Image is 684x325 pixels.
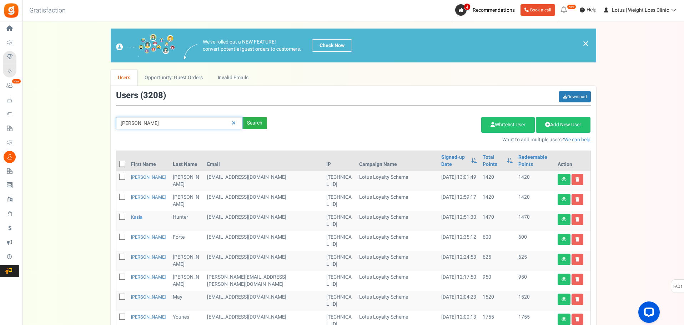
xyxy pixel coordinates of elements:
td: Lotus Loyalty Scheme [356,251,438,271]
td: customer [204,251,323,271]
td: [TECHNICAL_ID] [323,191,356,211]
a: [PERSON_NAME] [131,174,166,181]
th: IP [323,151,356,171]
a: Help [577,4,599,16]
td: Lotus Loyalty Scheme [356,291,438,311]
i: Delete user [575,197,579,202]
a: Signed-up Date [441,154,468,168]
td: [PERSON_NAME] [170,191,204,211]
td: 1420 [515,171,554,191]
i: Delete user [575,257,579,261]
a: Invalid Emails [210,70,256,86]
a: Check Now [312,39,352,52]
td: 1520 [515,291,554,311]
p: Want to add multiple users? [278,136,591,143]
i: View details [562,177,567,182]
td: 1470 [480,211,515,231]
h3: Users ( ) [116,91,166,100]
th: Email [204,151,323,171]
td: Lotus Loyalty Scheme [356,211,438,231]
span: Help [585,6,597,14]
a: [PERSON_NAME] [131,294,166,300]
a: Reset [228,117,239,130]
em: New [12,79,21,84]
span: 3208 [143,89,163,102]
td: Lotus Loyalty Scheme [356,191,438,211]
td: customer [204,231,323,251]
td: [TECHNICAL_ID] [323,231,356,251]
input: Search by email or name [116,117,243,129]
i: View details [562,257,567,261]
i: Delete user [575,317,579,321]
a: Total Points [483,154,503,168]
td: 600 [515,231,554,251]
a: Whitelist User [481,117,535,133]
i: Delete user [575,177,579,182]
th: Campaign Name [356,151,438,171]
a: Kasia [131,214,142,220]
a: × [583,39,589,48]
td: customer [204,211,323,231]
td: customer [204,271,323,291]
a: Opportunity: Guest Orders [137,70,210,86]
a: Redeemable Points [518,154,552,168]
td: 1520 [480,291,515,311]
td: [PERSON_NAME] [170,171,204,191]
td: [DATE] 12:59:17 [438,191,480,211]
td: [TECHNICAL_ID] [323,251,356,271]
img: Gratisfaction [3,2,19,19]
td: [DATE] 12:24:53 [438,251,480,271]
a: [PERSON_NAME] [131,314,166,320]
td: 950 [515,271,554,291]
td: May [170,291,204,311]
td: customer [204,171,323,191]
img: images [184,44,197,60]
i: Delete user [575,297,579,301]
a: New [3,80,19,92]
i: View details [562,217,567,222]
i: View details [562,197,567,202]
td: customer [204,291,323,311]
em: New [567,4,576,9]
td: [TECHNICAL_ID] [323,271,356,291]
a: [PERSON_NAME] [131,234,166,240]
td: Lotus Loyalty Scheme [356,231,438,251]
td: [TECHNICAL_ID] [323,211,356,231]
td: Lotus Loyalty Scheme [356,171,438,191]
div: Search [243,117,267,129]
img: images [116,34,175,57]
td: [DATE] 12:51:30 [438,211,480,231]
td: [DATE] 13:01:49 [438,171,480,191]
i: View details [562,277,567,281]
td: 950 [480,271,515,291]
td: 600 [480,231,515,251]
td: 1420 [480,191,515,211]
i: Delete user [575,217,579,222]
a: Add New User [536,117,590,133]
h3: Gratisfaction [21,4,74,18]
th: Last Name [170,151,204,171]
span: Lotus | Weight Loss Clinic [612,6,669,14]
a: [PERSON_NAME] [131,194,166,200]
td: [TECHNICAL_ID] [323,171,356,191]
td: 625 [480,251,515,271]
span: Recommendations [473,6,515,14]
i: View details [562,317,567,321]
a: [PERSON_NAME] [131,274,166,280]
i: Delete user [575,237,579,242]
a: Users [111,70,138,86]
a: Book a call [520,4,555,16]
td: customer [204,191,323,211]
td: [DATE] 12:04:23 [438,291,480,311]
td: Hunter [170,211,204,231]
a: Download [559,91,591,102]
td: [DATE] 12:35:12 [438,231,480,251]
i: View details [562,297,567,301]
td: 1420 [480,171,515,191]
i: Delete user [575,277,579,281]
span: 4 [464,3,471,10]
td: 1470 [515,211,554,231]
td: Forte [170,231,204,251]
a: 4 Recommendations [455,4,518,16]
td: [TECHNICAL_ID] [323,291,356,311]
